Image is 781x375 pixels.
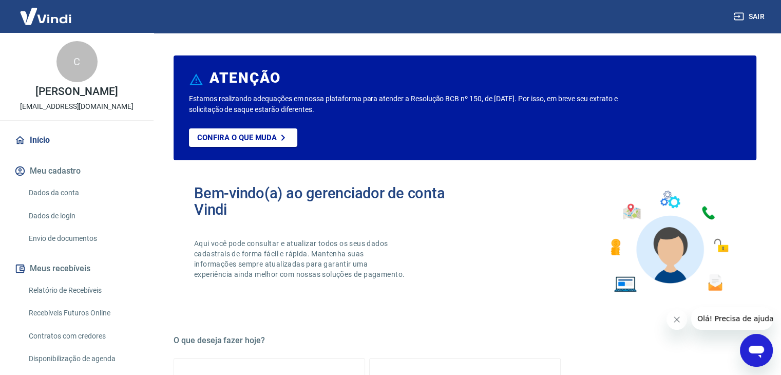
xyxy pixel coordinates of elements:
h2: Bem-vindo(a) ao gerenciador de conta Vindi [194,185,465,218]
a: Recebíveis Futuros Online [25,303,141,324]
a: Disponibilização de agenda [25,348,141,369]
p: Aqui você pode consultar e atualizar todos os seus dados cadastrais de forma fácil e rápida. Mant... [194,238,407,279]
h6: ATENÇÃO [209,73,281,83]
a: Início [12,129,141,152]
iframe: Fechar mensagem [666,309,687,330]
p: Confira o que muda [197,133,277,142]
span: Olá! Precisa de ajuda? [6,7,86,15]
a: Relatório de Recebíveis [25,280,141,301]
iframe: Mensagem da empresa [691,307,773,330]
p: Estamos realizando adequações em nossa plataforma para atender a Resolução BCB nº 150, de [DATE].... [189,93,631,115]
a: Dados de login [25,205,141,227]
button: Meu cadastro [12,160,141,182]
button: Meus recebíveis [12,257,141,280]
div: C [56,41,98,82]
img: Imagem de um avatar masculino com diversos icones exemplificando as funcionalidades do gerenciado... [601,185,736,298]
a: Confira o que muda [189,128,297,147]
p: [PERSON_NAME] [35,86,118,97]
h5: O que deseja fazer hoje? [174,335,756,346]
p: [EMAIL_ADDRESS][DOMAIN_NAME] [20,101,134,112]
img: Vindi [12,1,79,32]
a: Contratos com credores [25,326,141,347]
a: Dados da conta [25,182,141,203]
button: Sair [732,7,769,26]
a: Envio de documentos [25,228,141,249]
iframe: Botão para abrir a janela de mensagens [740,334,773,367]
